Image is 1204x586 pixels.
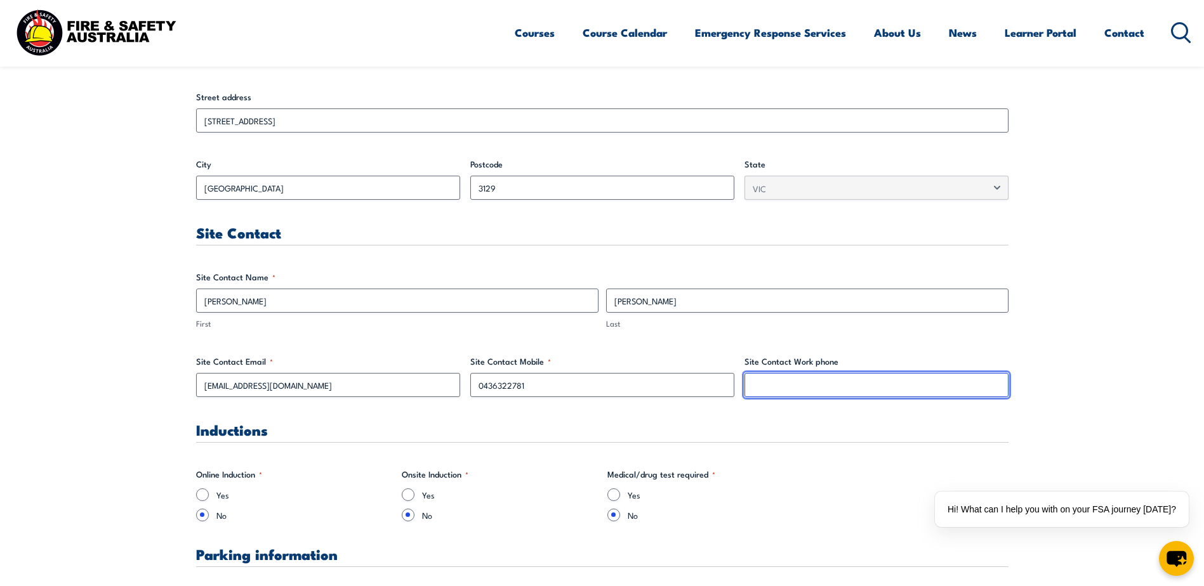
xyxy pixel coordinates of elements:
a: Learner Portal [1005,16,1076,49]
label: Site Contact Email [196,355,460,368]
h3: Inductions [196,422,1009,437]
a: Courses [515,16,555,49]
label: No [216,509,392,521]
h3: Parking information [196,547,1009,561]
label: Yes [628,488,803,501]
label: Last [606,318,1009,330]
legend: Medical/drug test required [607,468,715,481]
a: Emergency Response Services [695,16,846,49]
a: News [949,16,977,49]
label: State [744,158,1009,171]
label: No [422,509,597,521]
button: chat-button [1159,541,1194,576]
label: Yes [216,488,392,501]
a: Course Calendar [583,16,667,49]
a: About Us [874,16,921,49]
label: Postcode [470,158,734,171]
a: Contact [1104,16,1144,49]
label: Site Contact Mobile [470,355,734,368]
label: Yes [422,488,597,501]
label: First [196,318,599,330]
label: Site Contact Work phone [744,355,1009,368]
div: Hi! What can I help you with on your FSA journey [DATE]? [935,492,1189,527]
label: City [196,158,460,171]
h3: Site Contact [196,225,1009,240]
label: Street address [196,91,1009,103]
label: No [628,509,803,521]
legend: Online Induction [196,468,262,481]
legend: Onsite Induction [402,468,468,481]
legend: Site Contact Name [196,271,275,283]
